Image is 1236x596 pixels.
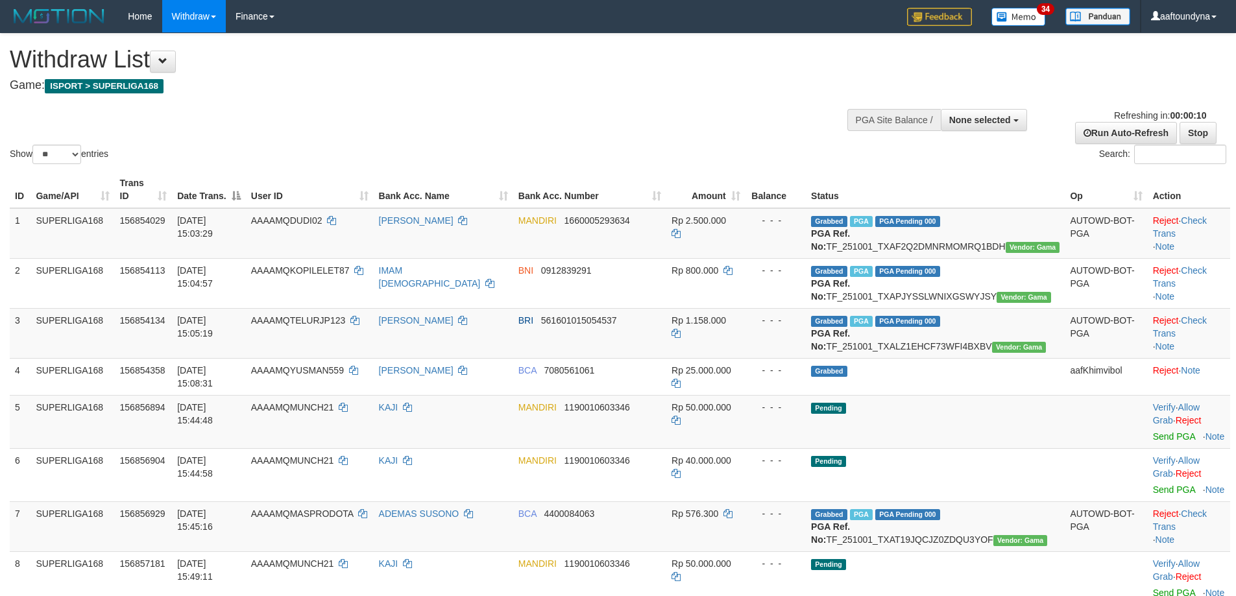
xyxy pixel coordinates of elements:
[751,557,801,570] div: - - -
[1156,534,1175,545] a: Note
[1075,122,1177,144] a: Run Auto-Refresh
[1065,501,1147,551] td: AUTOWD-BOT-PGA
[10,208,30,259] td: 1
[1156,291,1175,302] a: Note
[518,215,557,226] span: MANDIRI
[1153,402,1200,425] span: ·
[1206,484,1225,495] a: Note
[811,521,850,545] b: PGA Ref. No:
[379,508,459,519] a: ADEMAS SUSONO
[10,79,811,92] h4: Game:
[672,455,731,466] span: Rp 40.000.000
[1153,508,1207,532] a: Check Trans
[672,315,726,326] span: Rp 1.158.000
[30,448,114,501] td: SUPERLIGA168
[564,558,630,569] span: Copy 1190010603346 to clipboard
[811,559,846,570] span: Pending
[120,215,165,226] span: 156854029
[518,455,557,466] span: MANDIRI
[518,402,557,412] span: MANDIRI
[1153,431,1195,442] a: Send PGA
[751,264,801,277] div: - - -
[177,558,213,582] span: [DATE] 15:49:11
[1153,315,1207,339] a: Check Trans
[811,316,847,327] span: Grabbed
[10,171,30,208] th: ID
[177,315,213,339] span: [DATE] 15:05:19
[115,171,173,208] th: Trans ID: activate to sort column ascending
[1148,171,1230,208] th: Action
[379,315,454,326] a: [PERSON_NAME]
[1153,215,1179,226] a: Reject
[1176,415,1202,425] a: Reject
[518,558,557,569] span: MANDIRI
[10,145,108,164] label: Show entries
[10,47,811,73] h1: Withdraw List
[847,109,941,131] div: PGA Site Balance /
[10,6,108,26] img: MOTION_logo.png
[672,558,731,569] span: Rp 50.000.000
[544,508,594,519] span: Copy 4400084063 to clipboard
[751,314,801,327] div: - - -
[1153,265,1179,276] a: Reject
[993,535,1048,546] span: Vendor URL: https://trx31.1velocity.biz
[518,365,537,375] span: BCA
[850,316,873,327] span: Marked by aafsengchandara
[1114,110,1206,121] span: Refreshing in:
[751,507,801,520] div: - - -
[806,258,1065,308] td: TF_251001_TXAPJYSSLWNIXGSWYJSY
[1153,558,1176,569] a: Verify
[172,171,246,208] th: Date Trans.: activate to sort column descending
[120,558,165,569] span: 156857181
[1065,208,1147,259] td: AUTOWD-BOT-PGA
[1153,402,1176,412] a: Verify
[806,208,1065,259] td: TF_251001_TXAF2Q2DMNRMOMRQ1BDH
[1148,308,1230,358] td: · ·
[672,215,726,226] span: Rp 2.500.000
[1065,258,1147,308] td: AUTOWD-BOT-PGA
[177,508,213,532] span: [DATE] 15:45:16
[518,508,537,519] span: BCA
[120,265,165,276] span: 156854113
[379,402,398,412] a: KAJI
[1170,110,1206,121] strong: 00:00:10
[850,509,873,520] span: Marked by aafsoycanthlai
[177,402,213,425] span: [DATE] 15:44:48
[1148,501,1230,551] td: · ·
[251,265,350,276] span: AAAAMQKOPILELET87
[949,115,1011,125] span: None selected
[811,328,850,352] b: PGA Ref. No:
[177,215,213,239] span: [DATE] 15:03:29
[1037,3,1054,15] span: 34
[1153,365,1179,375] a: Reject
[941,109,1027,131] button: None selected
[10,501,30,551] td: 7
[513,171,666,208] th: Bank Acc. Number: activate to sort column ascending
[875,509,940,520] span: PGA Pending
[251,402,334,412] span: AAAAMQMUNCH21
[1065,358,1147,395] td: aafKhimvibol
[379,558,398,569] a: KAJI
[751,401,801,414] div: - - -
[1134,145,1226,164] input: Search:
[1153,508,1179,519] a: Reject
[541,315,617,326] span: Copy 561601015054537 to clipboard
[1006,242,1060,253] span: Vendor URL: https://trx31.1velocity.biz
[1176,571,1202,582] a: Reject
[751,364,801,377] div: - - -
[30,171,114,208] th: Game/API: activate to sort column ascending
[806,171,1065,208] th: Status
[30,308,114,358] td: SUPERLIGA168
[374,171,513,208] th: Bank Acc. Name: activate to sort column ascending
[1065,308,1147,358] td: AUTOWD-BOT-PGA
[120,365,165,375] span: 156854358
[1148,258,1230,308] td: · ·
[811,216,847,227] span: Grabbed
[1065,171,1147,208] th: Op: activate to sort column ascending
[672,365,731,375] span: Rp 25.000.000
[379,265,481,289] a: IMAM [DEMOGRAPHIC_DATA]
[177,455,213,479] span: [DATE] 15:44:58
[1176,468,1202,479] a: Reject
[997,292,1051,303] span: Vendor URL: https://trx31.1velocity.biz
[875,266,940,277] span: PGA Pending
